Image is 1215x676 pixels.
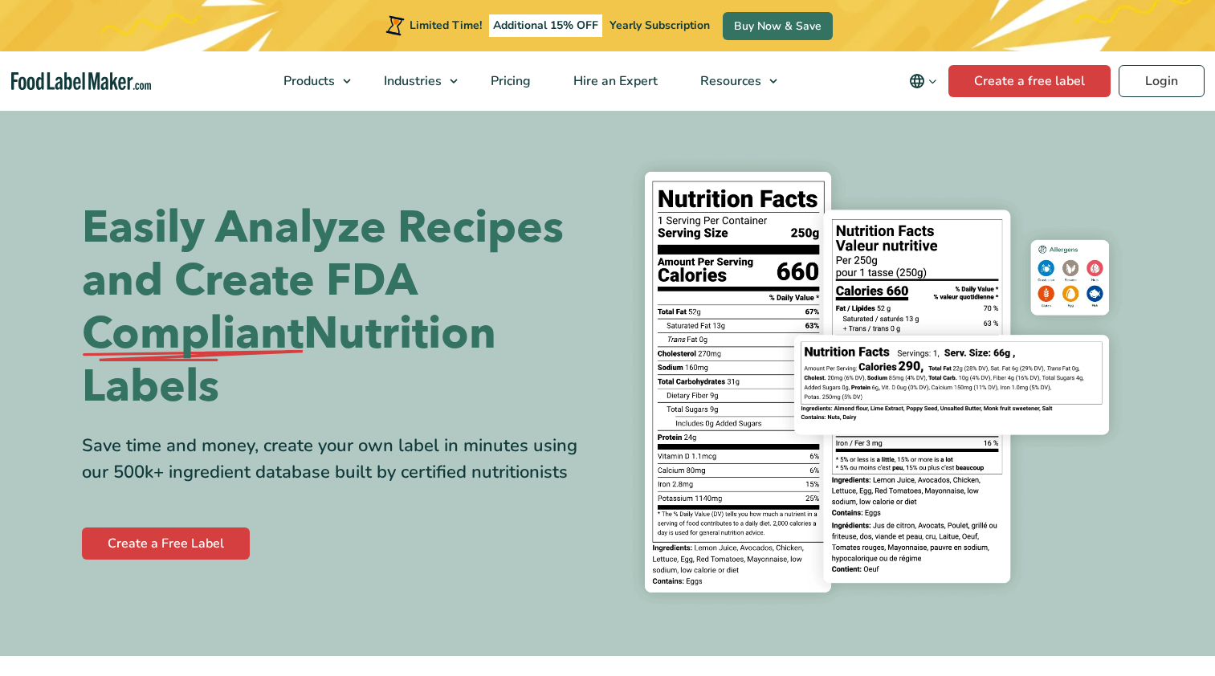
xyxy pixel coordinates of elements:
button: Change language [898,65,948,97]
span: Pricing [486,72,532,90]
a: Pricing [470,51,548,111]
a: Hire an Expert [552,51,675,111]
span: Hire an Expert [569,72,659,90]
h1: Easily Analyze Recipes and Create FDA Nutrition Labels [82,202,596,413]
a: Create a free label [948,65,1111,97]
a: Login [1119,65,1205,97]
a: Resources [679,51,785,111]
a: Products [263,51,359,111]
span: Products [279,72,336,90]
span: Additional 15% OFF [489,14,602,37]
span: Compliant [82,307,304,360]
a: Food Label Maker homepage [11,72,152,91]
span: Resources [695,72,763,90]
span: Industries [379,72,443,90]
a: Buy Now & Save [723,12,833,40]
span: Yearly Subscription [610,18,710,33]
a: Create a Free Label [82,527,250,560]
a: Industries [363,51,466,111]
div: Save time and money, create your own label in minutes using our 500k+ ingredient database built b... [82,433,596,486]
span: Limited Time! [410,18,482,33]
